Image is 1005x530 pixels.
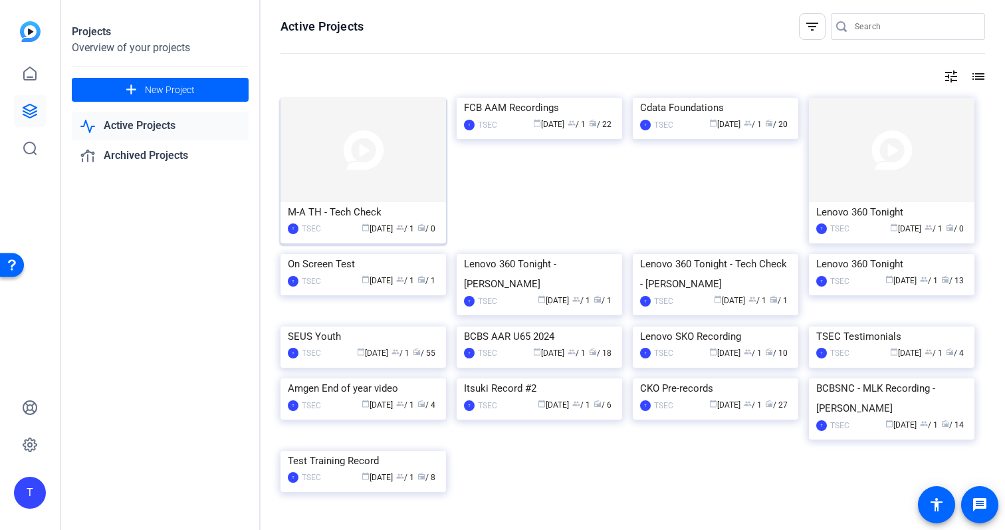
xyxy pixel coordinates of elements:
div: TSEC [830,419,849,432]
span: calendar_today [362,275,370,283]
span: group [572,400,580,408]
span: / 4 [417,400,435,410]
span: [DATE] [885,420,917,430]
span: calendar_today [538,400,546,408]
span: / 1 [920,420,938,430]
div: T [816,348,827,358]
span: [DATE] [885,276,917,285]
span: / 20 [765,120,788,129]
span: calendar_today [885,275,893,283]
span: calendar_today [714,295,722,303]
span: / 13 [941,276,964,285]
div: TSEC [830,346,849,360]
span: calendar_today [533,119,541,127]
span: calendar_today [709,348,717,356]
span: group [391,348,399,356]
span: [DATE] [533,120,564,129]
div: T [464,120,475,130]
span: calendar_today [709,119,717,127]
div: TSEC [478,118,497,132]
span: / 55 [413,348,435,358]
span: radio [594,295,602,303]
span: / 1 [572,296,590,305]
div: TSEC [302,399,321,412]
span: / 1 [568,348,586,358]
div: Projects [72,24,249,40]
span: calendar_today [362,223,370,231]
span: calendar_today [538,295,546,303]
span: / 1 [744,120,762,129]
span: radio [765,348,773,356]
span: group [396,223,404,231]
span: / 4 [946,348,964,358]
div: T [288,276,298,287]
span: group [925,223,933,231]
div: TSEC Testimonials [816,327,967,346]
div: On Screen Test [288,254,439,274]
div: T [816,276,827,287]
span: [DATE] [709,400,740,410]
div: T [288,472,298,483]
span: calendar_today [533,348,541,356]
div: T [464,348,475,358]
div: Lenovo 360 Tonight [816,202,967,222]
span: / 1 [594,296,612,305]
div: Lenovo 360 Tonight - [PERSON_NAME] [464,254,615,294]
div: Itsuki Record #2 [464,378,615,398]
div: T [464,400,475,411]
div: CKO Pre-records [640,378,791,398]
span: group [568,119,576,127]
span: / 8 [417,473,435,482]
span: calendar_today [357,348,365,356]
div: Amgen End of year video [288,378,439,398]
span: / 1 [396,276,414,285]
h1: Active Projects [280,19,364,35]
mat-icon: list [969,68,985,84]
span: group [920,420,928,428]
span: group [568,348,576,356]
span: [DATE] [890,224,921,233]
span: calendar_today [362,400,370,408]
div: TSEC [302,471,321,484]
div: T [640,296,651,307]
span: calendar_today [890,348,898,356]
div: T [640,400,651,411]
div: T [288,223,298,234]
div: TSEC [830,275,849,288]
span: / 6 [594,400,612,410]
span: radio [765,119,773,127]
span: calendar_today [885,420,893,428]
span: / 0 [417,224,435,233]
div: T [14,477,46,509]
span: / 1 [770,296,788,305]
div: BCBSNC - MLK Recording - [PERSON_NAME] [816,378,967,418]
span: group [744,400,752,408]
span: radio [417,275,425,283]
input: Search [855,19,974,35]
span: group [925,348,933,356]
div: TSEC [302,275,321,288]
div: Lenovo SKO Recording [640,327,791,346]
span: / 1 [391,348,409,358]
span: radio [589,348,597,356]
div: BCBS AAR U65 2024 [464,327,615,346]
span: radio [946,348,954,356]
span: radio [413,348,421,356]
span: [DATE] [538,400,569,410]
span: group [744,119,752,127]
span: [DATE] [362,276,393,285]
span: / 1 [925,224,943,233]
span: / 1 [748,296,766,305]
span: radio [770,295,778,303]
img: blue-gradient.svg [20,21,41,42]
span: radio [946,223,954,231]
mat-icon: add [123,82,140,98]
div: Overview of your projects [72,40,249,56]
div: T [640,120,651,130]
span: radio [589,119,597,127]
div: T [288,348,298,358]
span: group [572,295,580,303]
div: SEUS Youth [288,327,439,346]
span: / 1 [396,473,414,482]
span: / 1 [572,400,590,410]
